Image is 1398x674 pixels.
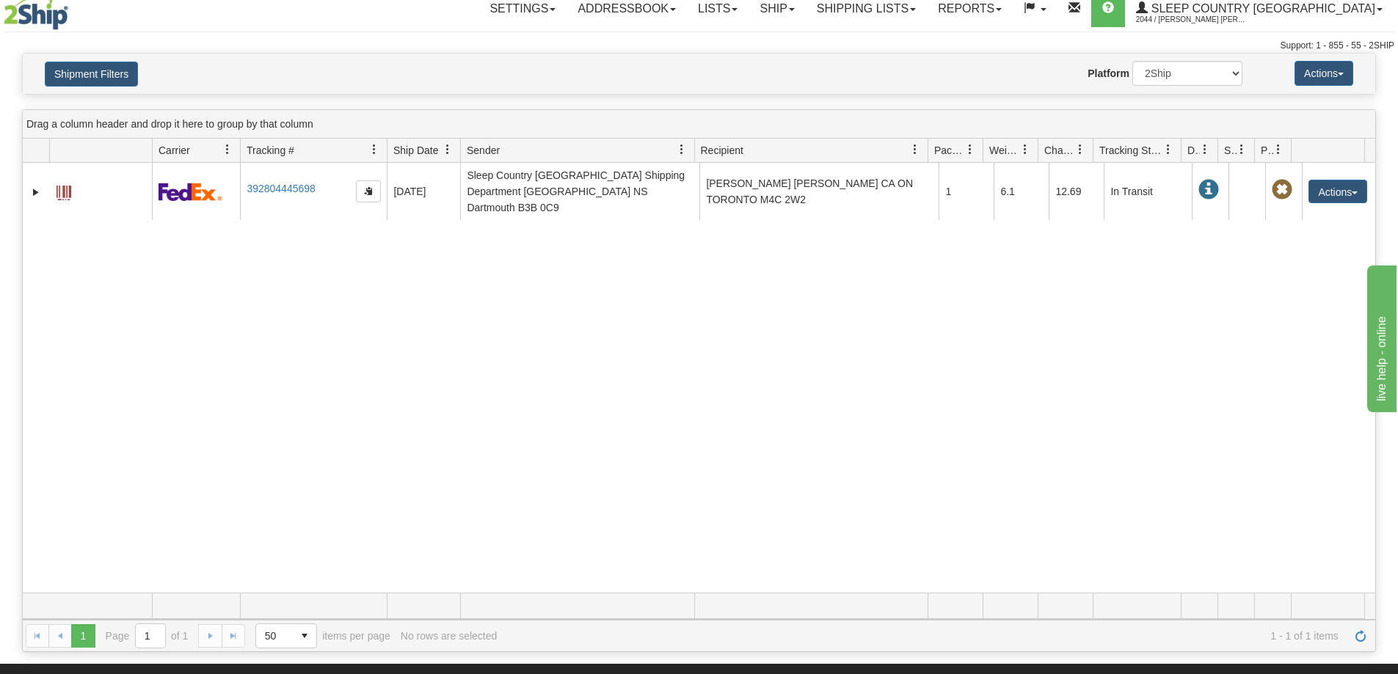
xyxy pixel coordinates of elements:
a: Label [57,179,71,202]
a: Shipment Issues filter column settings [1229,137,1254,162]
label: Platform [1088,66,1129,81]
span: Charge [1044,143,1075,158]
div: grid grouping header [23,110,1375,139]
div: No rows are selected [401,630,498,642]
a: Delivery Status filter column settings [1193,137,1217,162]
a: Packages filter column settings [958,137,983,162]
iframe: chat widget [1364,262,1397,411]
img: 2 - FedEx Express® [159,183,222,201]
td: 12.69 [1049,163,1104,220]
button: Actions [1308,180,1367,203]
a: Tracking # filter column settings [362,137,387,162]
a: Pickup Status filter column settings [1266,137,1291,162]
a: Recipient filter column settings [903,137,928,162]
span: Packages [934,143,965,158]
span: Page sizes drop down [255,623,317,648]
a: Sender filter column settings [669,137,694,162]
span: Page of 1 [106,623,189,648]
span: Weight [989,143,1020,158]
span: Ship Date [393,143,438,158]
span: Tracking # [247,143,294,158]
a: Expand [29,185,43,199]
td: Sleep Country [GEOGRAPHIC_DATA] Shipping Department [GEOGRAPHIC_DATA] NS Dartmouth B3B 0C9 [460,163,699,220]
input: Page 1 [136,624,165,648]
a: 392804445698 [247,183,315,194]
a: Weight filter column settings [1013,137,1038,162]
a: Carrier filter column settings [215,137,240,162]
span: In Transit [1198,180,1219,200]
a: Refresh [1349,624,1372,648]
a: Tracking Status filter column settings [1156,137,1181,162]
span: items per page [255,623,390,648]
span: Pickup Not Assigned [1272,180,1292,200]
span: 50 [265,629,284,643]
span: Delivery Status [1187,143,1200,158]
span: Sender [467,143,500,158]
a: Ship Date filter column settings [435,137,460,162]
span: 1 - 1 of 1 items [507,630,1339,642]
span: Recipient [701,143,743,158]
span: 2044 / [PERSON_NAME] [PERSON_NAME] [1136,12,1246,27]
button: Shipment Filters [45,62,138,87]
td: 6.1 [994,163,1049,220]
span: Sleep Country [GEOGRAPHIC_DATA] [1148,2,1375,15]
div: Support: 1 - 855 - 55 - 2SHIP [4,40,1394,52]
td: [DATE] [387,163,460,220]
a: Charge filter column settings [1068,137,1093,162]
span: Page 1 [71,624,95,648]
button: Actions [1295,61,1353,86]
td: In Transit [1104,163,1192,220]
button: Copy to clipboard [356,180,381,202]
td: [PERSON_NAME] [PERSON_NAME] CA ON TORONTO M4C 2W2 [699,163,939,220]
span: Pickup Status [1261,143,1273,158]
td: 1 [939,163,994,220]
span: Tracking Status [1099,143,1163,158]
span: select [293,624,316,648]
span: Shipment Issues [1224,143,1237,158]
span: Carrier [159,143,190,158]
div: live help - online [11,9,136,26]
